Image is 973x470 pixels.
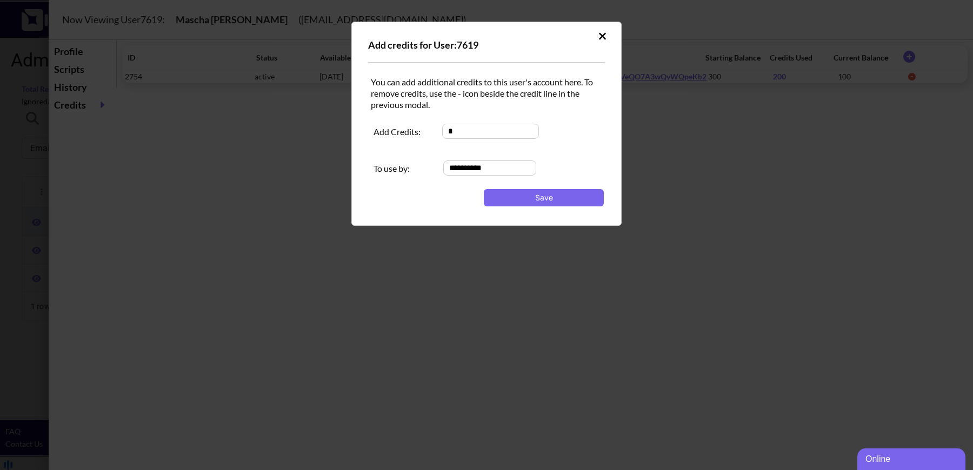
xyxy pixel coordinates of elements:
div: You can add additional credits to this user's account here. To remove credits, use the - icon bes... [368,73,610,113]
span: To use by: [371,160,441,177]
span: Add Credits: [371,123,439,140]
iframe: chat widget [857,446,968,470]
button: Save [484,189,604,206]
div: Add credits for User: 7619 [368,38,605,51]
